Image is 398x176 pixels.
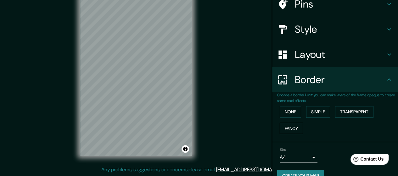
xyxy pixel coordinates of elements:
[101,166,295,173] p: Any problems, suggestions, or concerns please email .
[280,123,303,134] button: Fancy
[272,17,398,42] div: Style
[280,106,301,118] button: None
[295,73,385,86] h4: Border
[280,147,286,152] label: Size
[295,48,385,61] h4: Layout
[182,145,189,153] button: Toggle attribution
[277,92,398,104] p: Choose a border. : you can make layers of the frame opaque to create some cool effects.
[272,42,398,67] div: Layout
[280,152,317,162] div: A4
[216,166,294,173] a: [EMAIL_ADDRESS][DOMAIN_NAME]
[342,151,391,169] iframe: Help widget launcher
[295,23,385,36] h4: Style
[335,106,373,118] button: Transparent
[306,106,330,118] button: Simple
[272,67,398,92] div: Border
[305,93,312,98] b: Hint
